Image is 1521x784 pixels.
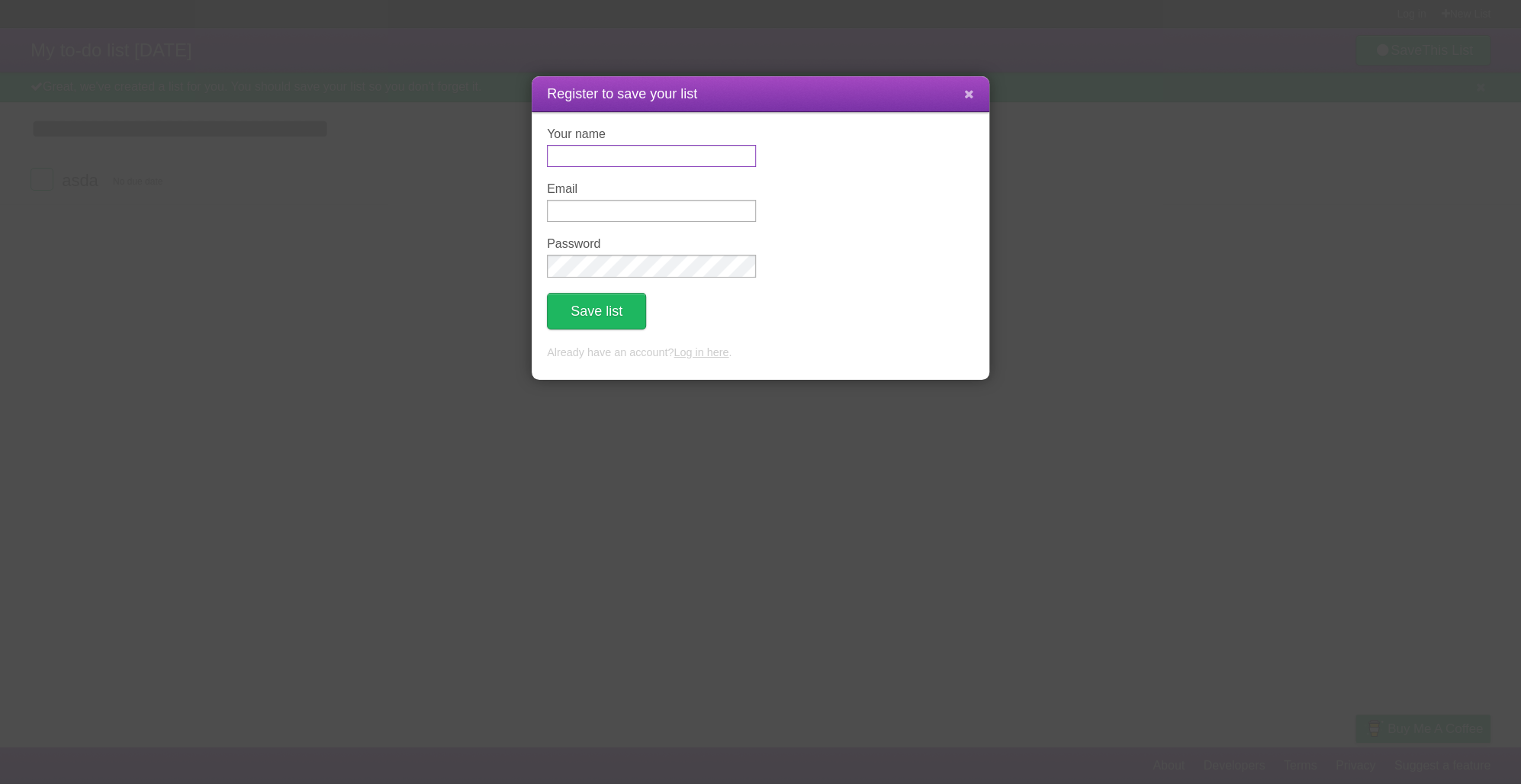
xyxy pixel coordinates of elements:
[547,127,756,141] label: Your name
[547,237,756,251] label: Password
[547,182,756,196] label: Email
[547,84,974,104] h1: Register to save your list
[547,345,974,361] p: Already have an account? .
[674,346,728,358] a: Log in here
[547,293,646,329] button: Save list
